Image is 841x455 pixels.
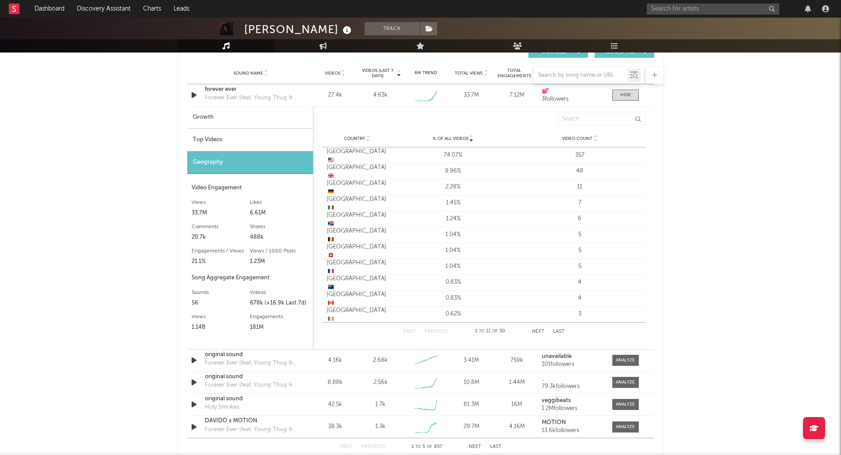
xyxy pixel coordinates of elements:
[469,444,481,449] button: Next
[375,422,385,431] div: 1.3k
[328,158,334,163] span: 🇺🇸
[542,420,603,426] a: MOTION
[250,322,309,333] div: 181M
[542,420,566,425] strong: MOTION
[327,195,388,212] div: [GEOGRAPHIC_DATA]
[328,253,334,259] span: 🇨🇭
[542,88,603,94] a: 💕
[205,417,297,425] div: DAVIDO x MOTION
[250,222,309,232] div: Shares
[192,232,250,243] div: 20.7k
[250,232,309,243] div: 488k
[327,243,388,260] div: [GEOGRAPHIC_DATA]
[315,400,356,409] div: 42.5k
[205,94,297,102] div: Forever Ever (feat. Young Thug & [PERSON_NAME])
[466,326,514,337] div: 1 11 30
[192,312,250,322] div: Views
[340,444,353,449] button: First
[542,428,603,434] div: 13.6k followers
[250,197,309,208] div: Likes
[244,22,354,37] div: [PERSON_NAME]
[373,91,388,100] div: 4.63k
[344,136,365,141] span: Country
[328,285,334,290] span: 🇦🇺
[365,22,420,35] button: Track
[519,214,641,223] div: 6
[192,197,250,208] div: Views
[542,88,549,94] strong: 💕
[542,398,603,404] a: veggibeats
[433,136,468,141] span: % of all Videos
[192,273,309,283] div: Song Aggregate Engagement
[532,329,544,334] button: Next
[328,301,334,306] span: 🇨🇦
[519,310,641,319] div: 3
[392,294,514,303] div: 0.83%
[327,306,388,323] div: [GEOGRAPHIC_DATA]
[542,96,603,102] div: 3 followers
[250,287,309,298] div: Videos
[205,381,297,390] div: Forever Ever (feat. Young Thug & [PERSON_NAME])
[451,356,492,365] div: 3.41M
[542,384,603,390] div: 79.3k followers
[362,444,385,449] button: Previous
[392,230,514,239] div: 1.04%
[496,378,537,387] div: 1.44M
[519,262,641,271] div: 5
[250,208,309,218] div: 6.61M
[542,406,603,412] div: 1.2M followers
[542,398,571,403] strong: veggibeats
[205,372,297,381] a: original sound
[192,322,250,333] div: 1.14B
[519,230,641,239] div: 5
[427,445,432,449] span: of
[425,329,448,334] button: Previous
[519,278,641,287] div: 4
[479,329,484,333] span: to
[519,167,641,176] div: 48
[542,353,572,359] strong: unavailable
[187,129,313,151] div: Top Videos
[205,359,297,368] div: Forever Ever (feat. Young Thug & [PERSON_NAME])
[327,227,388,244] div: [GEOGRAPHIC_DATA]
[496,400,537,409] div: 16M
[192,208,250,218] div: 33.7M
[451,422,492,431] div: 29.7M
[519,246,641,255] div: 5
[392,214,514,223] div: 1.24%
[328,205,334,211] span: 🇮🇹
[328,237,334,243] span: 🇧🇪
[327,163,388,180] div: [GEOGRAPHIC_DATA]
[392,278,514,287] div: 0.83%
[205,85,297,94] a: forever ever
[192,222,250,232] div: Comments
[557,113,645,125] input: Search...
[327,147,388,165] div: [GEOGRAPHIC_DATA]
[392,167,514,176] div: 9.96%
[392,199,514,207] div: 1.45%
[328,173,334,179] span: 🇬🇧
[315,356,356,365] div: 4.16k
[496,356,537,365] div: 759k
[451,400,492,409] div: 81.3M
[327,179,388,196] div: [GEOGRAPHIC_DATA]
[492,329,498,333] span: of
[392,246,514,255] div: 1.04%
[192,246,250,256] div: Engagements / Views
[392,151,514,160] div: 74.07%
[327,211,388,228] div: [GEOGRAPHIC_DATA]
[373,356,388,365] div: 2.68k
[553,329,565,334] button: Last
[542,353,603,360] a: unavailable
[205,350,297,359] div: original sound
[375,400,385,409] div: 1.7k
[192,256,250,267] div: 21.1%
[315,378,356,387] div: 8.88k
[192,298,250,308] div: 56
[403,329,416,334] button: First
[328,316,334,322] span: 🇮🇪
[496,91,537,100] div: 7.12M
[542,361,603,368] div: 101 followers
[519,199,641,207] div: 7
